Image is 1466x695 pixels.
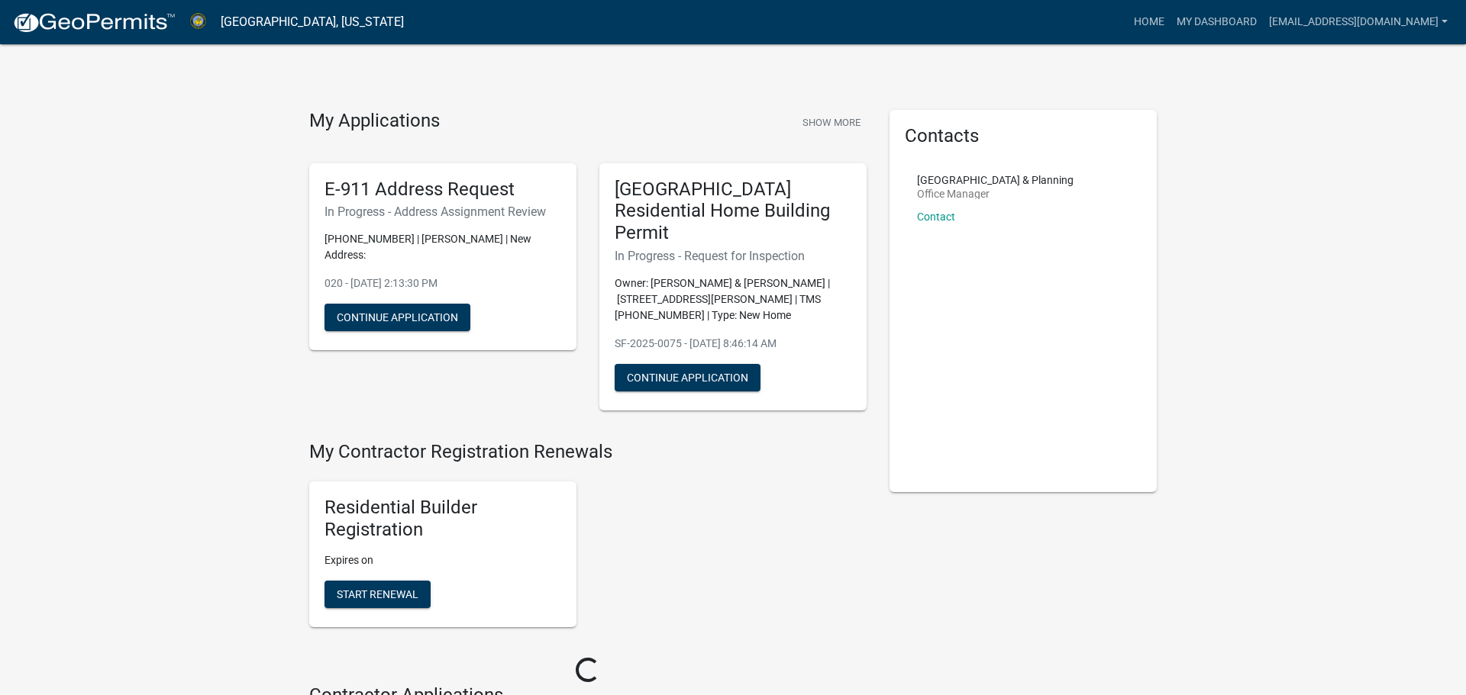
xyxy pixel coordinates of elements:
[325,581,431,608] button: Start Renewal
[796,110,867,135] button: Show More
[337,588,418,600] span: Start Renewal
[615,179,851,244] h5: [GEOGRAPHIC_DATA] Residential Home Building Permit
[325,497,561,541] h5: Residential Builder Registration
[1128,8,1171,37] a: Home
[615,275,851,323] p: Owner: [PERSON_NAME] & [PERSON_NAME] | [STREET_ADDRESS][PERSON_NAME] | TMS [PHONE_NUMBER] | Type:...
[917,211,955,223] a: Contact
[1171,8,1263,37] a: My Dashboard
[325,204,561,219] h6: In Progress - Address Assignment Review
[188,11,208,32] img: Abbeville County, South Carolina
[325,179,561,201] h5: E-911 Address Request
[615,249,851,263] h6: In Progress - Request for Inspection
[309,441,867,639] wm-registration-list-section: My Contractor Registration Renewals
[917,188,1074,199] p: Office Manager
[1263,8,1454,37] a: [EMAIL_ADDRESS][DOMAIN_NAME]
[917,175,1074,185] p: [GEOGRAPHIC_DATA] & Planning
[325,304,470,331] button: Continue Application
[615,336,851,352] p: SF-2025-0075 - [DATE] 8:46:14 AM
[325,552,561,568] p: Expires on
[325,275,561,291] p: 020 - [DATE] 2:13:30 PM
[615,364,760,391] button: Continue Application
[325,231,561,263] p: [PHONE_NUMBER] | [PERSON_NAME] | New Address:
[221,9,404,35] a: [GEOGRAPHIC_DATA], [US_STATE]
[309,110,440,133] h4: My Applications
[905,125,1141,147] h5: Contacts
[309,441,867,463] h4: My Contractor Registration Renewals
